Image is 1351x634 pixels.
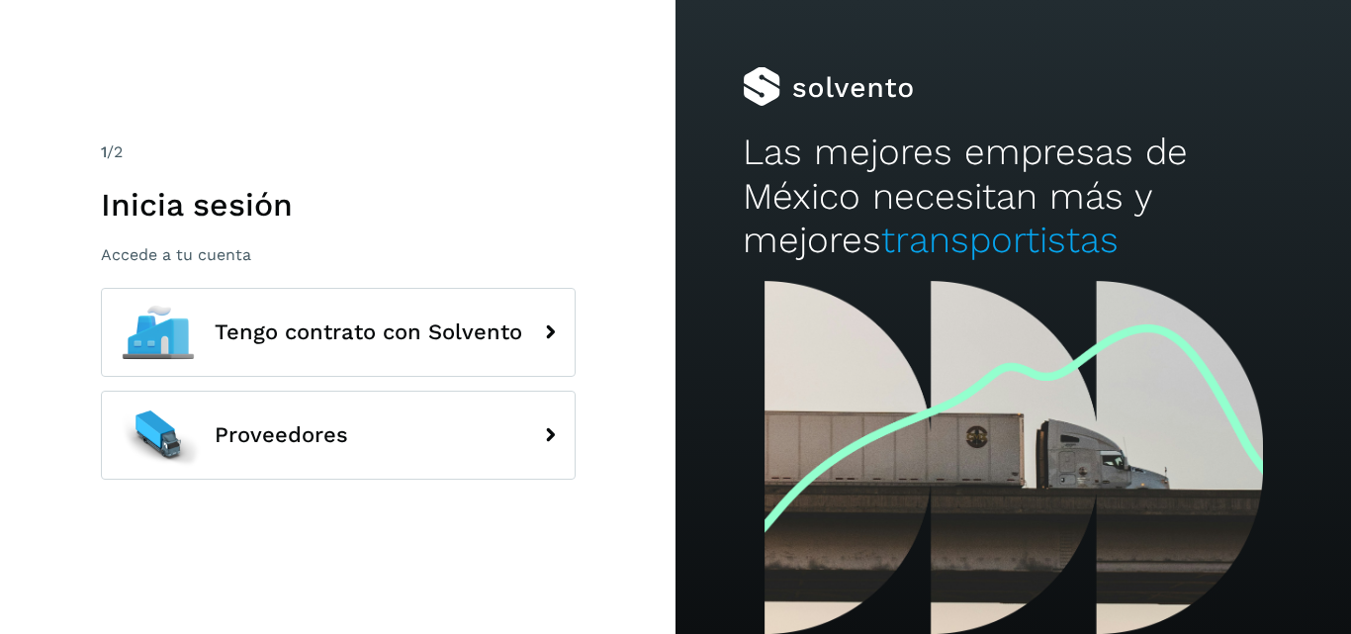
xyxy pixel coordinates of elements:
[101,391,576,480] button: Proveedores
[101,142,107,161] span: 1
[101,186,576,224] h1: Inicia sesión
[101,288,576,377] button: Tengo contrato con Solvento
[743,131,1283,262] h2: Las mejores empresas de México necesitan más y mejores
[101,245,576,264] p: Accede a tu cuenta
[101,140,576,164] div: /2
[215,320,522,344] span: Tengo contrato con Solvento
[881,219,1119,261] span: transportistas
[215,423,348,447] span: Proveedores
